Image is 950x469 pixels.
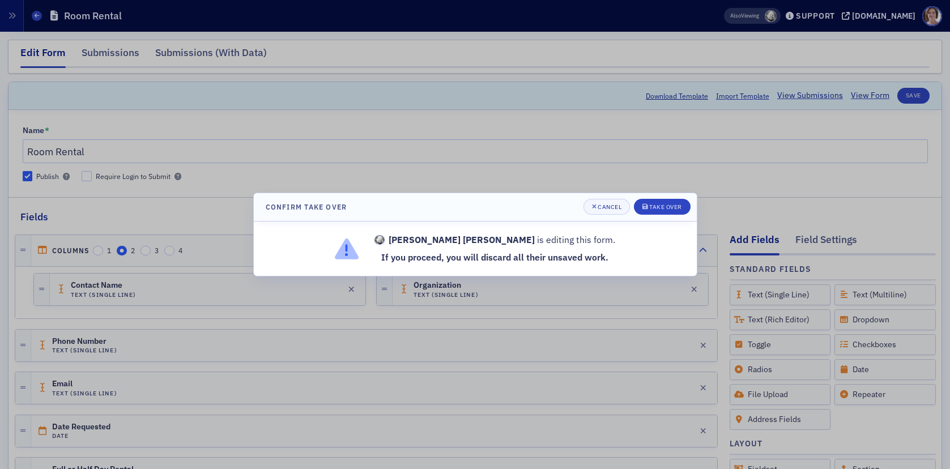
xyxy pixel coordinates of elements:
span: Aidan Sullivan [374,235,385,245]
div: Take Over [649,204,682,210]
button: Take Over [634,199,691,215]
p: If you proceed, you will discard all their unsaved work. [374,251,615,265]
strong: [PERSON_NAME] [PERSON_NAME] [389,233,535,247]
h4: Confirm Take Over [266,202,347,212]
button: Cancel [583,199,631,215]
p: is editing this form. [374,233,615,247]
div: Cancel [598,204,621,210]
